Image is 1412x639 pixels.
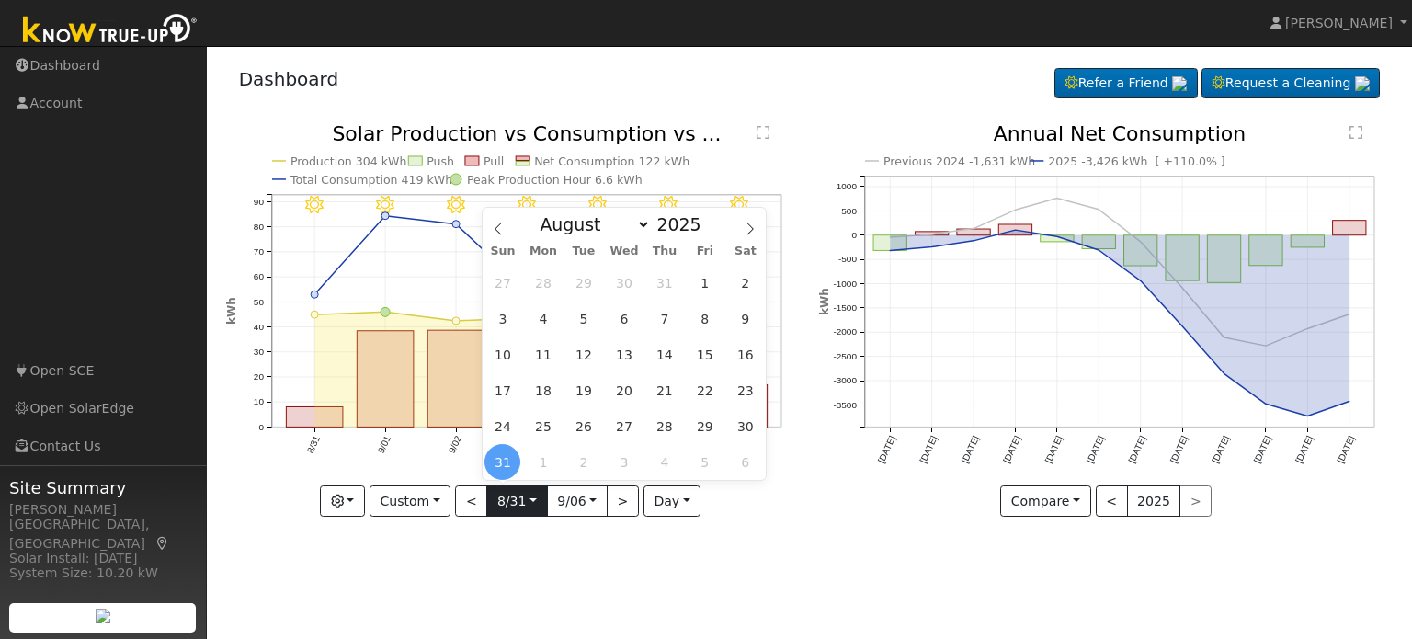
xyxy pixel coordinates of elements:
circle: onclick="" [1096,246,1103,254]
circle: onclick="" [452,221,460,228]
text: [DATE] [960,434,981,464]
span: August 15, 2025 [687,337,723,372]
text: [DATE] [1168,434,1190,464]
span: Fri [685,245,725,257]
span: August 8, 2025 [687,301,723,337]
rect: onclick="" [1041,235,1074,242]
text: [DATE] [1043,434,1065,464]
rect: onclick="" [1124,235,1157,266]
span: August 23, 2025 [727,372,763,408]
span: August 19, 2025 [565,372,601,408]
rect: onclick="" [916,232,949,235]
input: Year [651,214,717,234]
text: 10 [253,397,264,407]
text: 8/31 [305,434,322,455]
text: 90 [253,197,264,207]
span: August 5, 2025 [565,301,601,337]
text: 80 [253,222,264,232]
text: 9/02 [447,434,463,455]
span: August 11, 2025 [525,337,561,372]
circle: onclick="" [311,291,318,299]
button: < [1096,485,1128,517]
span: July 28, 2025 [525,265,561,301]
circle: onclick="" [928,231,936,238]
circle: onclick="" [1096,206,1103,213]
text: 20 [253,372,264,382]
text: 500 [841,206,857,216]
text: Push [427,154,454,168]
span: September 4, 2025 [646,444,682,480]
circle: onclick="" [1053,234,1061,241]
circle: onclick="" [886,234,894,241]
span: August 17, 2025 [484,372,520,408]
rect: onclick="" [1208,235,1241,283]
span: August 4, 2025 [525,301,561,337]
span: August 3, 2025 [484,301,520,337]
text: -1500 [834,302,858,313]
span: Site Summary [9,475,197,500]
span: August 14, 2025 [646,337,682,372]
text: [DATE] [1085,434,1106,464]
text: -3500 [834,400,858,410]
text: 1000 [837,181,858,191]
text: Annual Net Consumption [994,122,1247,145]
a: Refer a Friend [1054,68,1198,99]
button: Compare [1000,485,1091,517]
circle: onclick="" [970,225,977,233]
text: -500 [838,255,857,265]
div: [PERSON_NAME] [9,500,197,519]
text: 9/01 [376,434,393,455]
span: August 12, 2025 [565,337,601,372]
i: 9/01 - Clear [376,196,394,214]
span: Wed [604,245,644,257]
div: Solar Install: [DATE] [9,549,197,568]
text: Solar Production vs Consumption vs ... [332,122,721,145]
span: July 31, 2025 [646,265,682,301]
rect: onclick="" [1249,235,1282,266]
img: retrieve [1172,76,1187,91]
button: Custom [370,485,451,517]
circle: onclick="" [1012,226,1019,234]
circle: onclick="" [1221,334,1228,341]
rect: onclick="" [286,407,343,428]
span: Sun [483,245,523,257]
span: Tue [564,245,604,257]
i: 9/03 - Clear [518,196,536,214]
rect: onclick="" [998,224,1031,235]
text: 50 [253,297,264,307]
rect: onclick="" [1292,235,1325,247]
text: Production 304 kWh [290,154,407,168]
span: August 28, 2025 [646,408,682,444]
a: Request a Cleaning [1201,68,1380,99]
rect: onclick="" [957,229,990,235]
circle: onclick="" [1012,207,1019,214]
text: Total Consumption 419 kWh [290,173,452,187]
rect: onclick="" [427,330,484,427]
circle: onclick="" [381,308,390,317]
span: August 24, 2025 [484,408,520,444]
div: [GEOGRAPHIC_DATA], [GEOGRAPHIC_DATA] [9,515,197,553]
button: 2025 [1127,485,1181,517]
text: [DATE] [1127,434,1148,464]
i: 9/04 - Clear [588,196,607,214]
text: [DATE] [1252,434,1273,464]
circle: onclick="" [311,311,318,318]
span: Sat [725,245,766,257]
img: retrieve [96,609,110,623]
span: August 26, 2025 [565,408,601,444]
text: [DATE] [917,434,939,464]
circle: onclick="" [1053,195,1061,202]
text: [DATE] [1336,434,1357,464]
span: September 6, 2025 [727,444,763,480]
span: August 16, 2025 [727,337,763,372]
text:  [1349,125,1362,140]
span: Thu [644,245,685,257]
rect: onclick="" [873,235,906,251]
span: August 27, 2025 [606,408,642,444]
span: August 29, 2025 [687,408,723,444]
select: Month [530,213,651,235]
circle: onclick="" [1179,284,1186,291]
rect: onclick="" [357,331,414,428]
i: 9/02 - MostlyClear [447,196,465,214]
span: July 27, 2025 [484,265,520,301]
